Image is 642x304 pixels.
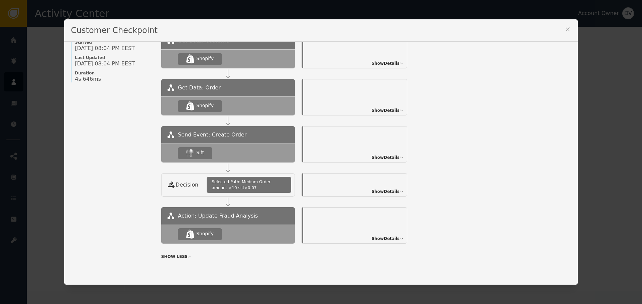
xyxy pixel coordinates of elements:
[75,76,101,82] span: 4s 646ms
[176,181,198,189] span: Decision
[371,107,400,113] span: Show Details
[75,70,154,76] span: Duration
[75,45,135,52] span: [DATE] 08:04 PM EEST
[196,149,204,156] div: Sift
[371,155,400,161] span: Show Details
[75,40,154,45] span: Started
[371,60,400,66] span: Show Details
[178,84,221,92] span: Get Data: Order
[212,179,286,191] span: Selected Path: Medium Order amount >10 sift>0.07
[371,189,400,195] span: Show Details
[178,212,258,220] span: Action: Update Fraud Analysis
[196,55,214,62] div: Shopify
[371,236,400,242] span: Show Details
[75,60,135,67] span: [DATE] 08:04 PM EEST
[196,230,214,237] div: Shopify
[75,55,154,60] span: Last Updated
[196,102,214,109] div: Shopify
[64,19,578,42] div: Customer Checkpoint
[161,254,188,260] span: SHOW LESS
[178,131,246,139] span: Send Event: Create Order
